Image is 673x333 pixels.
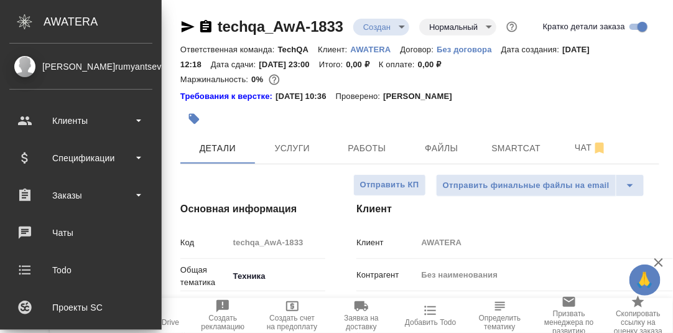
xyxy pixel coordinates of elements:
[218,18,343,35] a: techqa_AwA-1833
[465,298,534,333] button: Определить тематику
[229,266,341,287] div: Техника
[436,174,644,197] div: split button
[3,255,159,286] a: Todo
[198,19,213,34] button: Скопировать ссылку
[504,19,520,35] button: Доп статусы указывают на важность/срочность заказа
[258,298,327,333] button: Создать счет на предоплату
[278,45,318,54] p: TechQA
[353,174,426,196] button: Отправить КП
[319,60,346,69] p: Итого:
[486,141,546,156] span: Smartcat
[604,298,673,333] button: Скопировать ссылку на оценку заказа
[356,269,417,281] p: Контрагент
[353,19,409,35] div: Создан
[351,45,401,54] p: AWATERA
[634,267,656,293] span: 🙏
[437,45,501,54] p: Без договора
[356,237,417,249] p: Клиент
[251,75,266,84] p: 0%
[211,60,259,69] p: Дата сдачи:
[501,45,562,54] p: Дата создания:
[262,141,322,156] span: Услуги
[396,298,465,333] button: Добавить Todo
[534,298,603,333] button: Призвать менеджера по развитию
[561,140,621,156] span: Чат
[346,60,379,69] p: 0,00 ₽
[188,298,258,333] button: Создать рекламацию
[229,233,326,251] input: Пустое поле
[379,60,418,69] p: К оплате:
[351,44,401,54] a: AWATERA
[436,174,616,197] button: Отправить финальные файлы на email
[334,314,388,331] span: Заявка на доставку
[592,141,607,156] svg: Отписаться
[543,21,625,33] span: Кратко детали заказа
[128,318,179,327] span: Папка на Drive
[437,44,501,54] a: Без договора
[229,297,341,318] div: Промышленное оборудование
[336,90,384,103] p: Проверено:
[180,105,208,133] button: Добавить тэг
[9,111,152,130] div: Клиенты
[180,264,229,289] p: Общая тематика
[259,60,319,69] p: [DATE] 23:00
[9,60,152,73] div: [PERSON_NAME]rumyantseva
[360,178,419,192] span: Отправить КП
[180,90,276,103] div: Нажми, чтобы открыть папку с инструкцией
[629,265,661,296] button: 🙏
[180,75,251,84] p: Маржинальность:
[265,314,319,331] span: Создать счет на предоплату
[405,318,456,327] span: Добавить Todo
[337,141,397,156] span: Работы
[443,179,610,193] span: Отправить финальные файлы на email
[180,45,278,54] p: Ответственная команда:
[360,22,394,32] button: Создан
[356,202,659,217] h4: Клиент
[3,217,159,248] a: Чаты
[383,90,462,103] p: [PERSON_NAME]
[9,186,152,205] div: Заказы
[425,22,481,32] button: Нормальный
[418,60,451,69] p: 0,00 ₽
[180,202,307,217] h4: Основная информация
[9,223,152,242] div: Чаты
[188,141,248,156] span: Детали
[9,298,152,317] div: Проекты SC
[44,9,162,34] div: AWATERA
[9,149,152,167] div: Спецификации
[318,45,350,54] p: Клиент:
[276,90,336,103] p: [DATE] 10:36
[327,298,396,333] button: Заявка на доставку
[266,72,282,88] button: 1017.60 RUB;
[180,237,229,249] p: Код
[3,292,159,323] a: Проекты SC
[9,261,152,279] div: Todo
[180,19,195,34] button: Скопировать ссылку для ЯМессенджера
[473,314,527,331] span: Определить тематику
[412,141,471,156] span: Файлы
[419,19,496,35] div: Создан
[401,45,437,54] p: Договор:
[196,314,250,331] span: Создать рекламацию
[180,90,276,103] a: Требования к верстке:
